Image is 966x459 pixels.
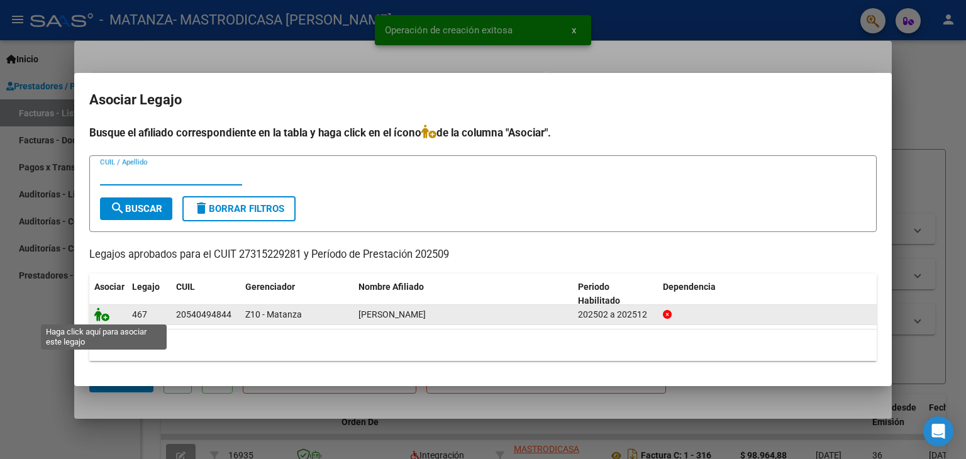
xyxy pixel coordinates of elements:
div: Open Intercom Messenger [923,416,953,446]
datatable-header-cell: Gerenciador [240,274,353,315]
button: Buscar [100,197,172,220]
button: Borrar Filtros [182,196,296,221]
span: RIOS BUTI DANTE ISMAEL [358,309,426,319]
span: Buscar [110,203,162,214]
span: Z10 - Matanza [245,309,302,319]
mat-icon: search [110,201,125,216]
div: 1 registros [89,329,877,361]
span: Dependencia [663,282,716,292]
datatable-header-cell: Periodo Habilitado [573,274,658,315]
span: Legajo [132,282,160,292]
datatable-header-cell: Asociar [89,274,127,315]
span: Nombre Afiliado [358,282,424,292]
datatable-header-cell: Dependencia [658,274,877,315]
h2: Asociar Legajo [89,88,877,112]
span: Gerenciador [245,282,295,292]
span: 467 [132,309,147,319]
datatable-header-cell: CUIL [171,274,240,315]
div: 202502 a 202512 [578,307,653,322]
span: CUIL [176,282,195,292]
span: Periodo Habilitado [578,282,620,306]
h4: Busque el afiliado correspondiente en la tabla y haga click en el ícono de la columna "Asociar". [89,124,877,141]
datatable-header-cell: Nombre Afiliado [353,274,573,315]
datatable-header-cell: Legajo [127,274,171,315]
span: Asociar [94,282,125,292]
p: Legajos aprobados para el CUIT 27315229281 y Período de Prestación 202509 [89,247,877,263]
div: 20540494844 [176,307,231,322]
mat-icon: delete [194,201,209,216]
span: Borrar Filtros [194,203,284,214]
